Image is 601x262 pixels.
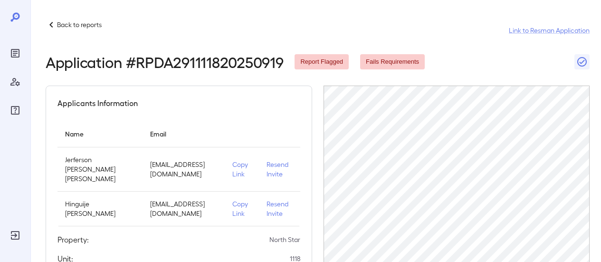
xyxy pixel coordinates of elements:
[8,46,23,61] div: Reports
[267,160,293,179] p: Resend Invite
[57,20,102,29] p: Back to reports
[232,160,251,179] p: Copy Link
[295,58,349,67] span: Report Flagged
[150,160,217,179] p: [EMAIL_ADDRESS][DOMAIN_NAME]
[57,97,138,109] h5: Applicants Information
[46,53,283,70] h2: Application # RPDA291111820250919
[269,235,300,244] p: North Star
[57,120,300,226] table: simple table
[360,58,425,67] span: Fails Requirements
[267,199,293,218] p: Resend Invite
[57,120,143,147] th: Name
[65,199,135,218] p: Hinguije [PERSON_NAME]
[150,199,217,218] p: [EMAIL_ADDRESS][DOMAIN_NAME]
[574,54,590,69] button: Close Report
[8,228,23,243] div: Log Out
[232,199,251,218] p: Copy Link
[57,234,89,245] h5: Property:
[8,103,23,118] div: FAQ
[509,26,590,35] a: Link to Resman Application
[143,120,225,147] th: Email
[65,155,135,184] p: Jerferson [PERSON_NAME] [PERSON_NAME]
[8,74,23,89] div: Manage Users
